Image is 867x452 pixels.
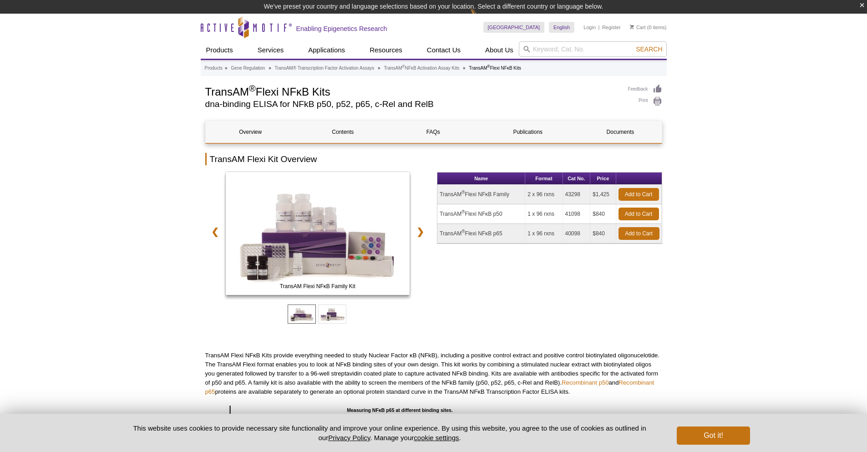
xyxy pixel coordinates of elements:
sup: ® [487,64,490,69]
td: 40098 [563,224,591,244]
a: TransAM®NFκB Activation Assay Kits [384,64,459,72]
a: Recombinant p65 [205,379,654,395]
h2: Enabling Epigenetics Research [296,25,387,33]
td: 41098 [563,204,591,224]
td: $840 [590,204,616,224]
a: TransAM® Transcription Factor Activation Assays [275,64,375,72]
a: ❯ [411,221,430,242]
button: cookie settings [414,434,459,442]
a: Add to Cart [619,208,659,220]
a: Cart [630,24,646,30]
span: Five µg of nuclear extract from untreated and TNF-α-treated HeLa cells were used to assay the bin... [347,407,659,440]
img: TransAM Flexi NFκB Family [226,172,410,295]
sup: ® [461,229,465,234]
td: 43298 [563,185,591,204]
span: TransAM Flexi NFκB Family Kit [228,282,408,291]
th: Cat No. [563,173,591,185]
td: 1 x 96 rxns [525,204,563,224]
a: Resources [364,41,408,59]
a: Overview [206,121,295,143]
a: Products [205,64,223,72]
td: 2 x 96 rxns [525,185,563,204]
a: Applications [303,41,350,59]
input: Keyword, Cat. No. [519,41,667,57]
a: ❮ [205,221,225,242]
td: $840 [590,224,616,244]
li: | [598,22,600,33]
img: Change Here [470,7,494,28]
td: 1 x 96 rxns [525,224,563,244]
a: Add to Cart [619,188,659,201]
h2: TransAM Flexi Kit Overview [205,153,662,165]
a: Services [252,41,289,59]
sup: ® [461,190,465,195]
sup: ® [402,64,405,69]
a: Register [602,24,621,30]
p: TransAM Flexi NFκB Kits provide everything needed to study Nuclear Factor κB (NFkB), including a ... [205,351,662,396]
strong: Measuring NFκB p65 at different binding sites. [347,407,453,413]
h1: TransAM Flexi NFκB Kits [205,84,619,98]
sup: ® [249,83,256,93]
th: Name [437,173,525,185]
img: Your Cart [630,25,634,29]
a: Products [201,41,238,59]
a: Contact Us [421,41,466,59]
th: Format [525,173,563,185]
li: (0 items) [630,22,667,33]
th: Price [590,173,616,185]
a: Recombinant p50 [562,379,608,386]
li: » [225,66,228,71]
li: » [269,66,271,71]
td: TransAM Flexi NFκB p50 [437,204,525,224]
a: [GEOGRAPHIC_DATA] [483,22,545,33]
a: Print [628,96,662,107]
td: TransAM Flexi NFκB p65 [437,224,525,244]
a: Privacy Policy [328,434,370,442]
a: FAQs [390,121,476,143]
button: Got it! [677,427,750,445]
p: This website uses cookies to provide necessary site functionality and improve your online experie... [117,423,662,442]
li: » [463,66,466,71]
td: TransAM Flexi NFκB Family [437,185,525,204]
a: Login [583,24,596,30]
td: $1,425 [590,185,616,204]
a: Documents [575,121,665,143]
a: Feedback [628,84,662,94]
li: » [378,66,380,71]
sup: ® [461,209,465,214]
a: TransAM Flexi NFκB Family [226,172,410,298]
h2: dna-binding ELISA for NFkB p50, p52, p65, c-Rel and RelB [205,100,619,108]
a: Gene Regulation [231,64,265,72]
a: About Us [480,41,519,59]
a: Publications [483,121,573,143]
a: Add to Cart [619,227,659,240]
li: TransAM Flexi NFκB Kits [469,66,521,71]
button: Search [633,45,665,53]
a: English [549,22,574,33]
span: Search [636,46,662,53]
a: Contents [298,121,388,143]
